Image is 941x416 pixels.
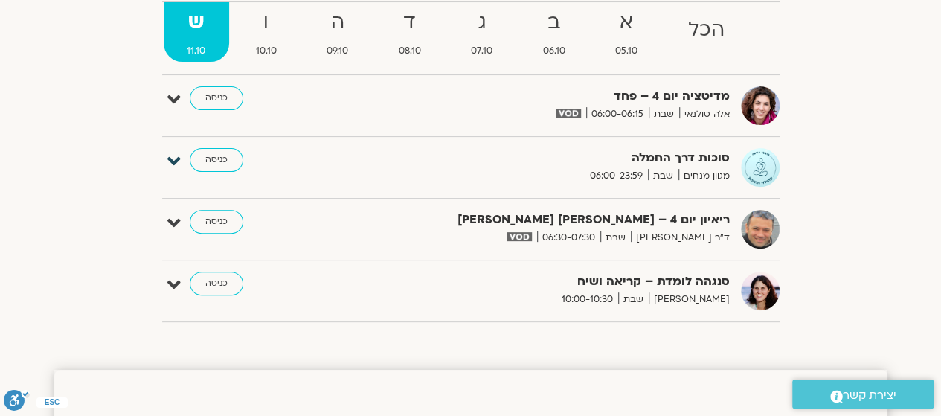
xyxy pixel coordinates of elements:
a: ב06.10 [519,2,589,62]
a: כניסה [190,272,243,295]
span: 06.10 [519,43,589,59]
a: כניסה [190,210,243,234]
a: ג07.10 [448,2,517,62]
strong: א [592,6,662,39]
a: ש11.10 [164,2,230,62]
span: 06:00-23:59 [585,168,648,184]
span: 09.10 [304,43,373,59]
span: שבת [600,230,631,246]
span: 10.10 [232,43,301,59]
a: הכל [664,2,748,62]
span: 06:00-06:15 [586,106,649,122]
span: 08.10 [375,43,445,59]
span: שבת [618,292,649,307]
span: 07.10 [448,43,517,59]
a: ד08.10 [375,2,445,62]
span: שבת [648,168,678,184]
span: 06:30-07:30 [537,230,600,246]
img: vodicon [556,109,580,118]
span: 11.10 [164,43,230,59]
strong: ג [448,6,517,39]
span: ד"ר [PERSON_NAME] [631,230,730,246]
span: אלה טולנאי [679,106,730,122]
a: יצירת קשר [792,380,934,409]
strong: ה [304,6,373,39]
span: [PERSON_NAME] [649,292,730,307]
span: יצירת קשר [843,385,896,406]
img: vodicon [507,232,531,241]
span: מגוון מנחים [678,168,730,184]
strong: הכל [664,13,748,47]
strong: ש [164,6,230,39]
span: שבת [649,106,679,122]
a: ה09.10 [304,2,373,62]
strong: ד [375,6,445,39]
strong: סוכות דרך החמלה [365,148,730,168]
a: כניסה [190,86,243,110]
a: ו10.10 [232,2,301,62]
span: 05.10 [592,43,662,59]
span: 10:00-10:30 [556,292,618,307]
strong: סנגהה לומדת – קריאה ושיח [365,272,730,292]
strong: ב [519,6,589,39]
a: א05.10 [592,2,662,62]
strong: ו [232,6,301,39]
strong: מדיטציה יום 4 – פחד [365,86,730,106]
strong: ריאיון יום 4 – [PERSON_NAME] [PERSON_NAME] [365,210,730,230]
a: כניסה [190,148,243,172]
